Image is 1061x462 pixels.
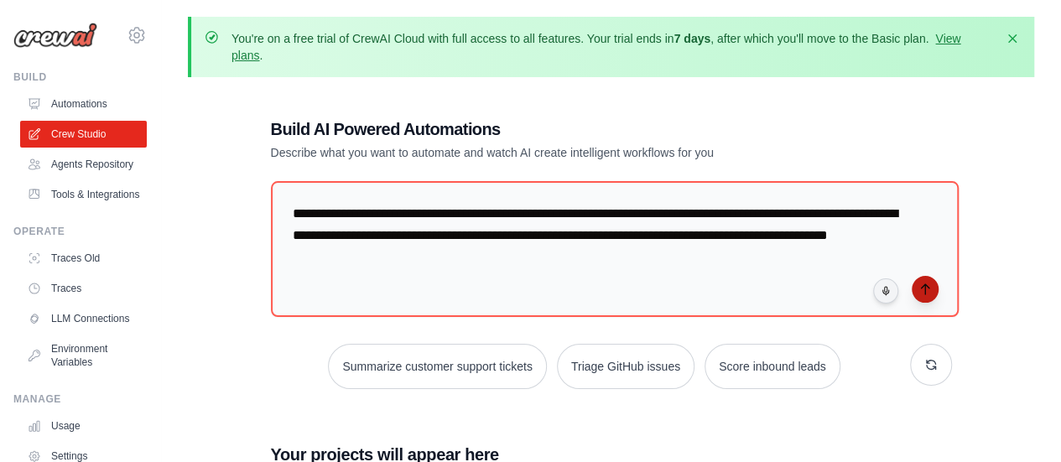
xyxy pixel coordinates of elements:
[13,392,147,406] div: Manage
[271,117,835,141] h1: Build AI Powered Automations
[20,151,147,178] a: Agents Repository
[231,30,994,64] p: You're on a free trial of CrewAI Cloud with full access to all features. Your trial ends in , aft...
[557,344,694,389] button: Triage GitHub issues
[20,121,147,148] a: Crew Studio
[271,144,835,161] p: Describe what you want to automate and watch AI create intelligent workflows for you
[13,70,147,84] div: Build
[20,305,147,332] a: LLM Connections
[674,32,710,45] strong: 7 days
[20,335,147,376] a: Environment Variables
[13,23,97,48] img: Logo
[13,225,147,238] div: Operate
[705,344,840,389] button: Score inbound leads
[20,181,147,208] a: Tools & Integrations
[873,278,898,304] button: Click to speak your automation idea
[20,275,147,302] a: Traces
[910,344,952,386] button: Get new suggestions
[20,91,147,117] a: Automations
[328,344,546,389] button: Summarize customer support tickets
[20,413,147,439] a: Usage
[20,245,147,272] a: Traces Old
